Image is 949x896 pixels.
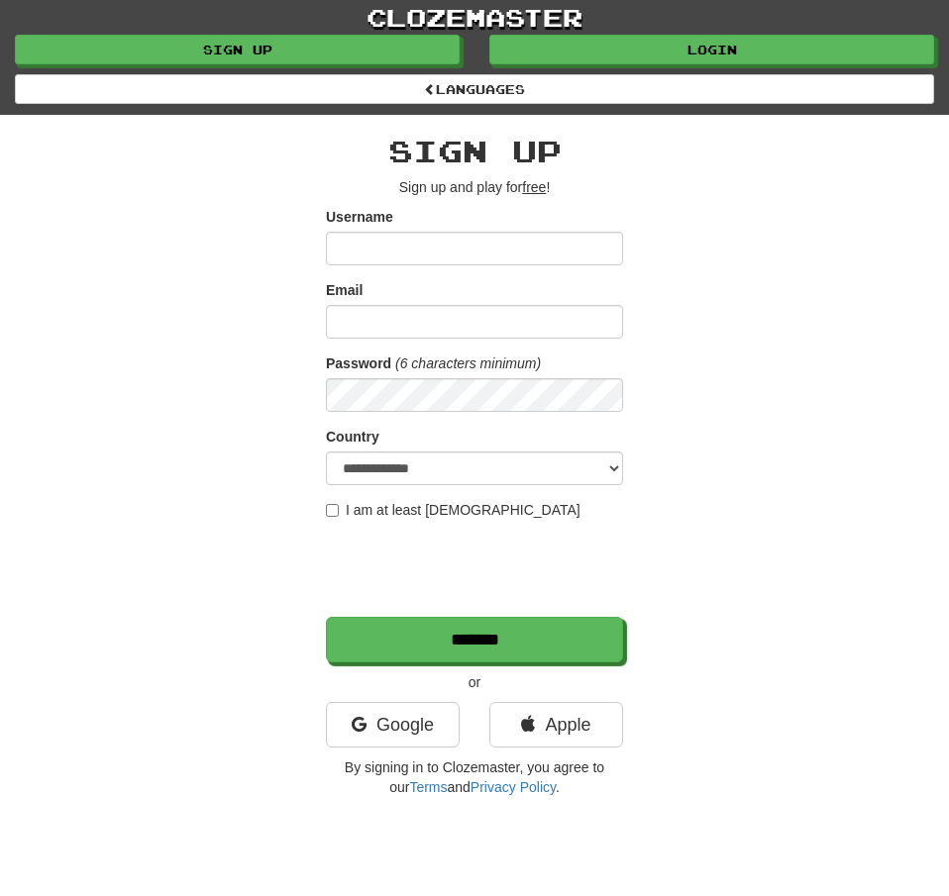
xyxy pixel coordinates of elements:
p: By signing in to Clozemaster, you agree to our and . [326,757,623,797]
input: I am at least [DEMOGRAPHIC_DATA] [326,504,339,517]
iframe: reCAPTCHA [326,530,627,607]
u: free [522,179,546,195]
a: Apple [489,702,623,747]
a: Languages [15,74,934,104]
a: Terms [409,779,447,795]
a: Login [489,35,934,64]
label: I am at least [DEMOGRAPHIC_DATA] [326,500,580,520]
p: Sign up and play for ! [326,177,623,197]
a: Privacy Policy [471,779,556,795]
label: Email [326,280,363,300]
a: Sign up [15,35,460,64]
label: Country [326,427,379,447]
p: or [326,672,623,692]
em: (6 characters minimum) [395,355,541,371]
h2: Sign up [326,135,623,167]
label: Username [326,207,393,227]
label: Password [326,353,391,373]
a: Google [326,702,460,747]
